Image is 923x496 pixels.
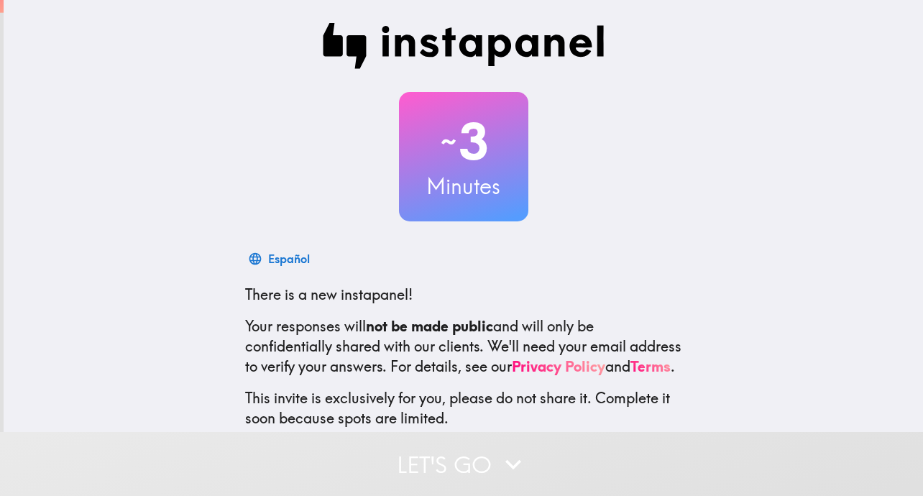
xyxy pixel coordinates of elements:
[438,120,459,163] span: ~
[399,171,528,201] h3: Minutes
[245,244,316,273] button: Español
[268,249,310,269] div: Español
[366,317,493,335] b: not be made public
[399,112,528,171] h2: 3
[630,357,671,375] a: Terms
[245,285,413,303] span: There is a new instapanel!
[323,23,605,69] img: Instapanel
[512,357,605,375] a: Privacy Policy
[245,388,682,428] p: This invite is exclusively for you, please do not share it. Complete it soon because spots are li...
[245,316,682,377] p: Your responses will and will only be confidentially shared with our clients. We'll need your emai...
